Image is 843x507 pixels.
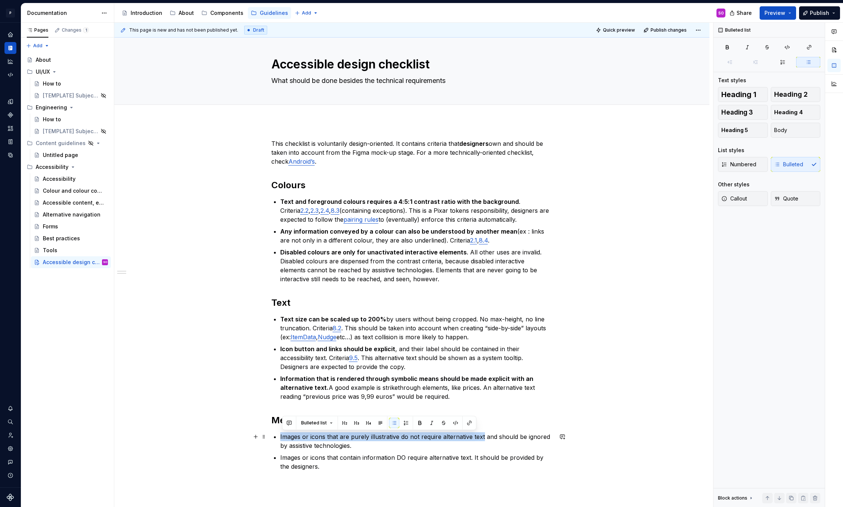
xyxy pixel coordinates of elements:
a: Accessible design checklistSO [31,256,111,268]
a: Forms [31,221,111,232]
div: Accessible design checklist [43,259,100,266]
p: (ex : links are not only in a different colour, they are also underlined). Criteria , . [280,227,553,245]
span: This page is new and has not been published yet. [129,27,238,33]
div: Text styles [718,77,746,84]
a: Accessible content, expected roles [31,197,111,209]
a: ItemData [291,333,316,341]
textarea: What should be done besides the technical requirements [270,75,551,87]
button: Preview [760,6,796,20]
p: Images or icons that contain information DO require alternative text. It should be provided by th... [280,453,553,471]
svg: Supernova Logo [7,494,14,501]
button: P [1,5,19,21]
a: Accessibility [31,173,111,185]
div: Page tree [119,6,291,20]
strong: Any information conveyed by a colour can also be understood by another mean [280,228,517,235]
span: Preview [764,9,785,17]
button: Publish [799,6,840,20]
div: Block actions [718,495,747,501]
a: 8.3 [331,207,339,214]
strong: Icon button and links should be explicit [280,345,395,353]
a: 8.2 [333,324,341,332]
span: Heading 5 [721,126,748,134]
div: About [36,56,51,64]
span: Callout [721,195,747,202]
button: Heading 5 [718,123,768,138]
div: Search ⌘K [4,416,16,428]
p: Images or icons that are purely illustrative do not require alternative text and should be ignore... [280,432,553,450]
button: Quote [771,191,821,206]
p: . Criteria , , , (containing exceptions). This is a Pixar tokens responsibility, designers are ex... [280,197,553,224]
button: Heading 1 [718,87,768,102]
a: pairing rules [344,216,379,223]
div: Contact support [4,456,16,468]
a: About [24,54,111,66]
div: Page tree [24,54,111,268]
a: How to [31,113,111,125]
a: Components [4,109,16,121]
div: SO [103,259,107,266]
span: Numbered [721,161,756,168]
button: Publish changes [641,25,690,35]
button: Quick preview [594,25,638,35]
button: Add [293,8,320,18]
div: Tools [43,247,57,254]
a: 2.1 [470,237,477,244]
a: Storybook stories [4,136,16,148]
div: Analytics [4,55,16,67]
div: UI/UX [36,68,50,76]
textarea: Accessible design checklist [270,55,551,73]
div: [TEMPLATE] Subject of the debate [43,128,98,135]
button: Numbered [718,157,768,172]
div: List styles [718,147,744,154]
p: A good example is strikethrough elements, like prices. An alternative text reading “previous pric... [280,374,553,401]
div: Data sources [4,149,16,161]
div: Accessibility [43,175,76,183]
a: 2.3 [310,207,319,214]
strong: Disabled colours are only for unactivated interactive elements [280,248,467,256]
div: Introduction [131,9,162,17]
div: About [179,9,194,17]
a: Home [4,29,16,41]
div: Other styles [718,181,750,188]
button: Heading 3 [718,105,768,120]
span: Heading 4 [774,109,803,116]
div: UI/UX [24,66,111,78]
div: Documentation [27,9,98,17]
a: Alternative navigation [31,209,111,221]
div: Accessibility [36,163,68,171]
button: Callout [718,191,768,206]
p: . All other uses are invalid. Disabled colours are dispensed from the contrast criteria, because ... [280,248,553,283]
button: Heading 2 [771,87,821,102]
a: How to [31,78,111,90]
div: Best practices [43,235,80,242]
span: Add [33,43,42,49]
button: Body [771,123,821,138]
span: Quick preview [603,27,635,33]
span: Publish [810,9,829,17]
div: [TEMPLATE] Subject of the debate [43,92,98,99]
div: Block actions [718,493,754,503]
a: Nudge [318,333,336,341]
div: Accessibility [24,161,111,173]
p: , and their label should be contained in their accessibility text. Criteria . This alternative te... [280,344,553,371]
div: Code automation [4,69,16,81]
div: Accessible content, expected roles [43,199,104,206]
div: Alternative navigation [43,211,100,218]
button: Add [24,41,52,51]
div: Invite team [4,429,16,441]
div: Notifications [4,402,16,414]
div: Forms [43,223,58,230]
span: Quote [774,195,798,202]
a: Settings [4,443,16,455]
a: 2.4 [320,207,329,214]
div: Engineering [24,102,111,113]
a: Colour and colour contrast [31,185,111,197]
span: Publish changes [651,27,687,33]
div: How to [43,80,61,87]
div: Assets [4,122,16,134]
